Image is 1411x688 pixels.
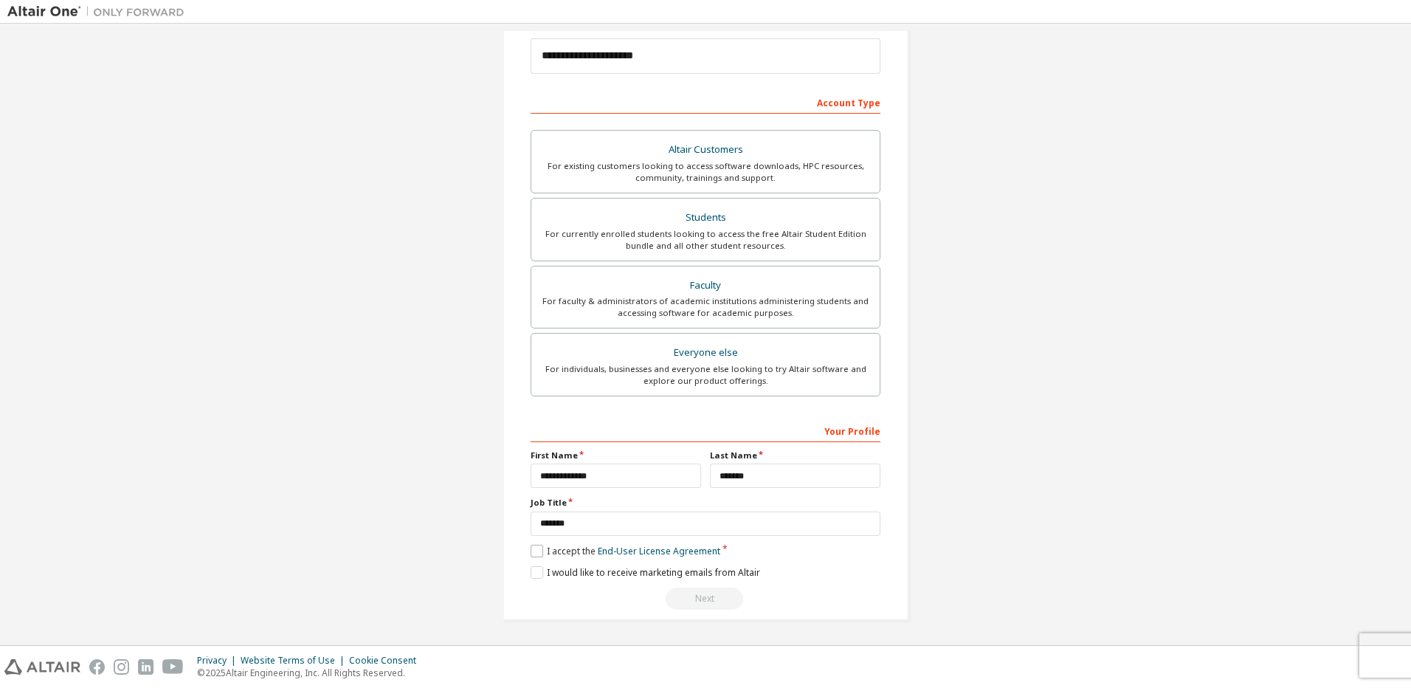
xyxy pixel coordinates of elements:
div: For faculty & administrators of academic institutions administering students and accessing softwa... [540,295,871,319]
a: End-User License Agreement [598,545,720,557]
img: facebook.svg [89,659,105,675]
img: linkedin.svg [138,659,153,675]
label: First Name [531,450,701,461]
p: © 2025 Altair Engineering, Inc. All Rights Reserved. [197,667,425,679]
label: Last Name [710,450,880,461]
div: Everyone else [540,343,871,363]
div: Account Type [531,90,880,114]
div: For currently enrolled students looking to access the free Altair Student Edition bundle and all ... [540,228,871,252]
div: Email already exists [531,588,880,610]
label: I accept the [531,545,720,557]
div: Privacy [197,655,241,667]
div: For individuals, businesses and everyone else looking to try Altair software and explore our prod... [540,363,871,387]
img: Altair One [7,4,192,19]
label: I would like to receive marketing emails from Altair [531,566,760,579]
img: instagram.svg [114,659,129,675]
div: Your Profile [531,419,880,442]
div: Website Terms of Use [241,655,349,667]
div: For existing customers looking to access software downloads, HPC resources, community, trainings ... [540,160,871,184]
label: Job Title [531,497,880,509]
div: Altair Customers [540,140,871,160]
div: Faculty [540,275,871,296]
div: Students [540,207,871,228]
img: youtube.svg [162,659,184,675]
div: Cookie Consent [349,655,425,667]
img: altair_logo.svg [4,659,80,675]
